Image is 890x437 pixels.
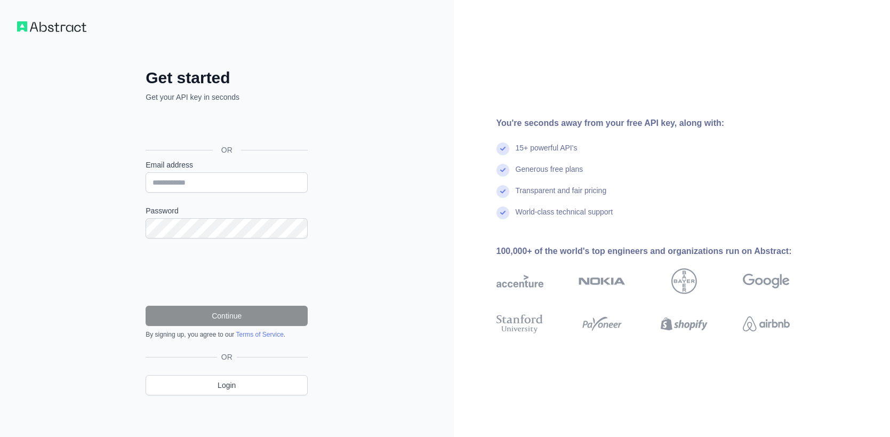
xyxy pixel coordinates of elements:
[146,92,308,102] p: Get your API key in seconds
[516,185,607,206] div: Transparent and fair pricing
[146,160,308,170] label: Email address
[743,312,790,336] img: airbnb
[671,268,697,294] img: bayer
[579,312,626,336] img: payoneer
[496,164,509,177] img: check mark
[496,206,509,219] img: check mark
[496,268,543,294] img: accenture
[146,205,308,216] label: Password
[496,117,824,130] div: You're seconds away from your free API key, along with:
[213,145,241,155] span: OR
[516,142,578,164] div: 15+ powerful API's
[496,142,509,155] img: check mark
[516,164,583,185] div: Generous free plans
[743,268,790,294] img: google
[146,251,308,293] iframe: reCAPTCHA
[516,206,613,228] div: World-class technical support
[496,312,543,336] img: stanford university
[146,330,308,339] div: By signing up, you agree to our .
[661,312,708,336] img: shopify
[146,375,308,395] a: Login
[496,245,824,258] div: 100,000+ of the world's top engineers and organizations run on Abstract:
[140,114,311,138] iframe: Кнопка "Войти с аккаунтом Google"
[17,21,86,32] img: Workflow
[146,68,308,88] h2: Get started
[236,331,283,338] a: Terms of Service
[579,268,626,294] img: nokia
[217,352,237,362] span: OR
[496,185,509,198] img: check mark
[146,306,308,326] button: Continue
